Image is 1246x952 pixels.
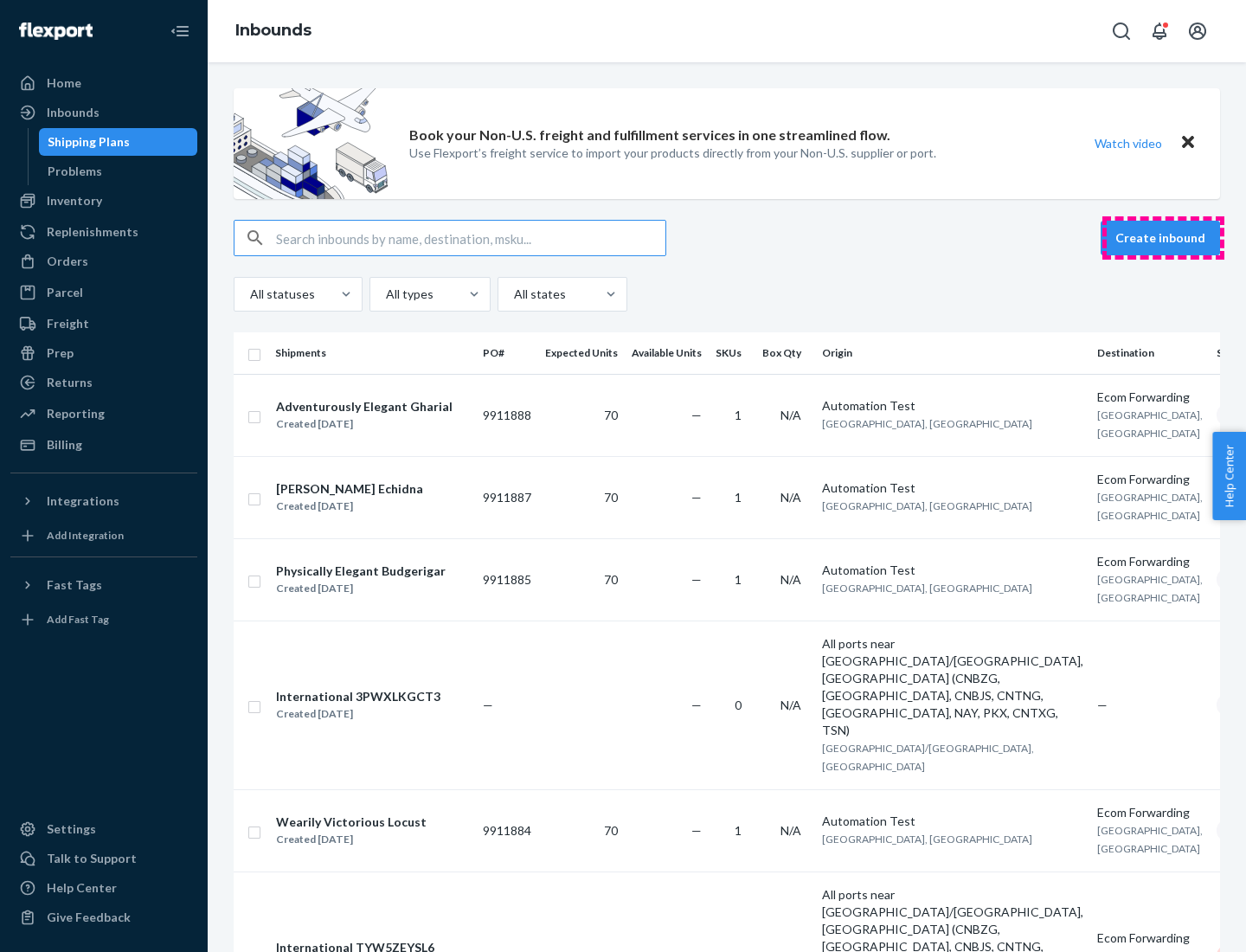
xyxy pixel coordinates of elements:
[10,522,197,550] a: Add Integration
[47,253,88,270] div: Orders
[276,688,440,705] div: International 3PWXLKGCT3
[47,492,119,510] div: Integrations
[691,698,702,712] span: —
[10,218,197,246] a: Replenishments
[1097,471,1203,488] div: Ecom Forwarding
[1097,804,1203,821] div: Ecom Forwarding
[476,332,538,374] th: PO#
[39,128,198,156] a: Shipping Plans
[822,635,1083,739] div: All ports near [GEOGRAPHIC_DATA]/[GEOGRAPHIC_DATA], [GEOGRAPHIC_DATA] (CNBZG, [GEOGRAPHIC_DATA], ...
[10,69,197,97] a: Home
[10,874,197,902] a: Help Center
[10,339,197,367] a: Prep
[276,831,427,848] div: Created [DATE]
[604,408,618,422] span: 70
[1104,14,1139,48] button: Open Search Box
[10,99,197,126] a: Inbounds
[691,408,702,422] span: —
[47,576,102,594] div: Fast Tags
[822,562,1083,579] div: Automation Test
[476,456,538,538] td: 9911887
[47,436,82,453] div: Billing
[276,480,423,498] div: [PERSON_NAME] Echidna
[10,815,197,843] a: Settings
[538,332,625,374] th: Expected Units
[1212,432,1246,520] button: Help Center
[822,813,1083,830] div: Automation Test
[780,823,801,838] span: N/A
[1101,221,1220,255] button: Create inbound
[1097,408,1203,440] span: [GEOGRAPHIC_DATA], [GEOGRAPHIC_DATA]
[47,192,102,209] div: Inventory
[476,374,538,456] td: 9911888
[735,490,742,505] span: 1
[815,332,1090,374] th: Origin
[48,163,102,180] div: Problems
[604,823,618,838] span: 70
[47,104,100,121] div: Inbounds
[604,572,618,587] span: 70
[709,332,755,374] th: SKUs
[780,572,801,587] span: N/A
[10,369,197,396] a: Returns
[691,823,702,838] span: —
[276,415,453,433] div: Created [DATE]
[47,820,96,838] div: Settings
[691,572,702,587] span: —
[47,374,93,391] div: Returns
[276,498,423,515] div: Created [DATE]
[47,315,89,332] div: Freight
[625,332,709,374] th: Available Units
[691,490,702,505] span: —
[1097,553,1203,570] div: Ecom Forwarding
[276,705,440,723] div: Created [DATE]
[735,823,742,838] span: 1
[235,21,311,40] a: Inbounds
[10,845,197,872] a: Talk to Support
[1180,14,1215,48] button: Open account menu
[163,14,197,48] button: Close Navigation
[822,582,1032,595] span: [GEOGRAPHIC_DATA], [GEOGRAPHIC_DATA]
[1097,491,1203,522] span: [GEOGRAPHIC_DATA], [GEOGRAPHIC_DATA]
[1097,824,1203,855] span: [GEOGRAPHIC_DATA], [GEOGRAPHIC_DATA]
[512,286,514,303] input: All states
[47,909,131,926] div: Give Feedback
[47,344,74,362] div: Prep
[1083,131,1173,156] button: Watch video
[47,850,137,867] div: Talk to Support
[1090,332,1210,374] th: Destination
[10,248,197,275] a: Orders
[10,431,197,459] a: Billing
[822,499,1032,512] span: [GEOGRAPHIC_DATA], [GEOGRAPHIC_DATA]
[822,742,1034,773] span: [GEOGRAPHIC_DATA]/[GEOGRAPHIC_DATA], [GEOGRAPHIC_DATA]
[384,286,386,303] input: All types
[780,698,801,712] span: N/A
[1177,131,1199,156] button: Close
[276,221,665,255] input: Search inbounds by name, destination, msku...
[1097,929,1203,947] div: Ecom Forwarding
[276,580,446,597] div: Created [DATE]
[409,125,890,145] p: Book your Non-U.S. freight and fulfillment services in one streamlined flow.
[276,814,427,831] div: Wearily Victorious Locust
[483,698,493,712] span: —
[735,698,742,712] span: 0
[822,417,1032,430] span: [GEOGRAPHIC_DATA], [GEOGRAPHIC_DATA]
[19,23,93,40] img: Flexport logo
[1097,389,1203,406] div: Ecom Forwarding
[10,400,197,428] a: Reporting
[822,479,1083,497] div: Automation Test
[1097,573,1203,604] span: [GEOGRAPHIC_DATA], [GEOGRAPHIC_DATA]
[276,563,446,580] div: Physically Elegant Budgerigar
[476,789,538,872] td: 9911884
[10,571,197,599] button: Fast Tags
[409,145,936,162] p: Use Flexport’s freight service to import your products directly from your Non-U.S. supplier or port.
[268,332,476,374] th: Shipments
[48,133,130,151] div: Shipping Plans
[755,332,815,374] th: Box Qty
[47,74,81,92] div: Home
[10,310,197,338] a: Freight
[780,408,801,422] span: N/A
[1142,14,1177,48] button: Open notifications
[10,487,197,515] button: Integrations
